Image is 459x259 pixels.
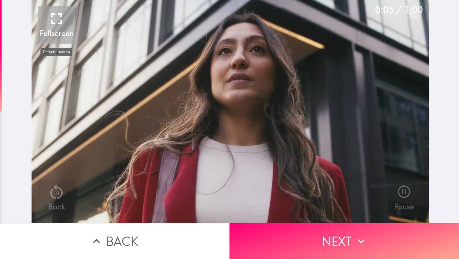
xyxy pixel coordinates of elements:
[230,223,459,259] button: Next
[38,6,75,44] button: Fullscreen
[38,180,75,217] button: 10Back
[394,202,414,212] h5: Pause
[40,28,74,39] h5: Fullscreen
[48,202,65,212] h5: Back
[41,48,72,56] div: Enter fullscreen
[53,189,59,196] p: 10
[375,3,423,16] div: 0:05 / 1:00
[385,180,423,217] button: Pause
